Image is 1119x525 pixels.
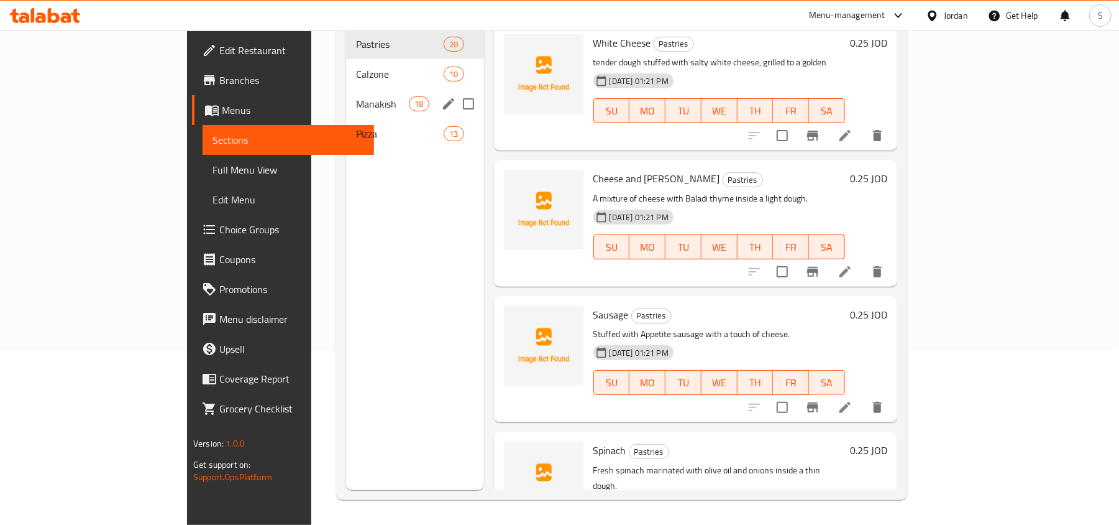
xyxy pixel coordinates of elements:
[773,98,809,123] button: FR
[629,235,665,259] button: MO
[850,170,887,187] h6: 0.25 JOD
[593,191,845,207] p: A mixture of cheese with Baladi thyme inside a light dough.
[593,98,630,123] button: SU
[356,96,409,111] span: Manakish
[599,102,625,120] span: SU
[203,155,374,185] a: Full Menu View
[193,435,224,452] span: Version:
[850,442,887,459] h6: 0.25 JOD
[850,306,887,323] h6: 0.25 JOD
[192,95,374,125] a: Menus
[593,305,629,324] span: Sausage
[593,327,845,342] p: Stuffed with Appetite sausage with a touch of cheese.
[444,68,463,80] span: 10
[593,463,845,494] p: Fresh spinach marinated with olive oil and onions inside a thin dough.
[192,304,374,334] a: Menu disclaimer
[838,264,852,279] a: Edit menu item
[409,96,429,111] div: items
[742,102,769,120] span: TH
[778,238,804,256] span: FR
[809,235,845,259] button: SA
[346,89,484,119] div: Manakish18edit
[192,334,374,364] a: Upsell
[599,238,625,256] span: SU
[593,55,845,70] p: tender dough stuffed with salty white cheese, grilled to a golden
[773,370,809,395] button: FR
[212,192,364,207] span: Edit Menu
[192,274,374,304] a: Promotions
[850,34,887,52] h6: 0.25 JOD
[838,128,852,143] a: Edit menu item
[665,98,701,123] button: TU
[769,123,795,149] span: Select to update
[701,235,738,259] button: WE
[631,309,672,323] div: Pastries
[706,374,733,392] span: WE
[593,370,630,395] button: SU
[629,370,665,395] button: MO
[193,457,250,473] span: Get support on:
[605,211,674,223] span: [DATE] 01:21 PM
[593,235,630,259] button: SU
[219,73,364,88] span: Branches
[862,257,892,287] button: delete
[798,257,828,287] button: Branch-specific-item
[605,75,674,87] span: [DATE] 01:21 PM
[798,393,828,422] button: Branch-specific-item
[444,37,464,52] div: items
[219,371,364,386] span: Coverage Report
[634,238,660,256] span: MO
[809,98,845,123] button: SA
[738,370,774,395] button: TH
[798,121,828,151] button: Branch-specific-item
[192,244,374,274] a: Coupons
[629,98,665,123] button: MO
[809,370,845,395] button: SA
[192,394,374,424] a: Grocery Checklist
[778,374,804,392] span: FR
[701,370,738,395] button: WE
[593,34,651,52] span: White Cheese
[814,238,840,256] span: SA
[670,238,697,256] span: TU
[212,162,364,177] span: Full Menu View
[346,119,484,149] div: Pizza13
[634,102,660,120] span: MO
[670,374,697,392] span: TU
[814,374,840,392] span: SA
[665,370,701,395] button: TU
[838,400,852,415] a: Edit menu item
[773,235,809,259] button: FR
[444,128,463,140] span: 13
[356,37,444,52] span: Pastries
[944,9,968,22] div: Jordan
[723,172,763,187] div: Pastries
[629,444,669,459] div: Pastries
[504,306,583,386] img: Sausage
[504,34,583,114] img: White Cheese
[219,43,364,58] span: Edit Restaurant
[701,98,738,123] button: WE
[632,309,671,323] span: Pastries
[670,102,697,120] span: TU
[222,103,364,118] span: Menus
[219,282,364,297] span: Promotions
[605,347,674,359] span: [DATE] 01:21 PM
[219,341,364,356] span: Upsell
[742,238,769,256] span: TH
[203,185,374,215] a: Edit Menu
[409,98,428,110] span: 18
[192,35,374,65] a: Edit Restaurant
[219,252,364,267] span: Coupons
[738,98,774,123] button: TH
[599,374,625,392] span: SU
[769,259,795,285] span: Select to update
[356,67,444,81] div: Calzone
[778,102,804,120] span: FR
[346,24,484,154] nav: Menu sections
[654,37,694,52] div: Pastries
[219,312,364,327] span: Menu disclaimer
[192,364,374,394] a: Coverage Report
[814,102,840,120] span: SA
